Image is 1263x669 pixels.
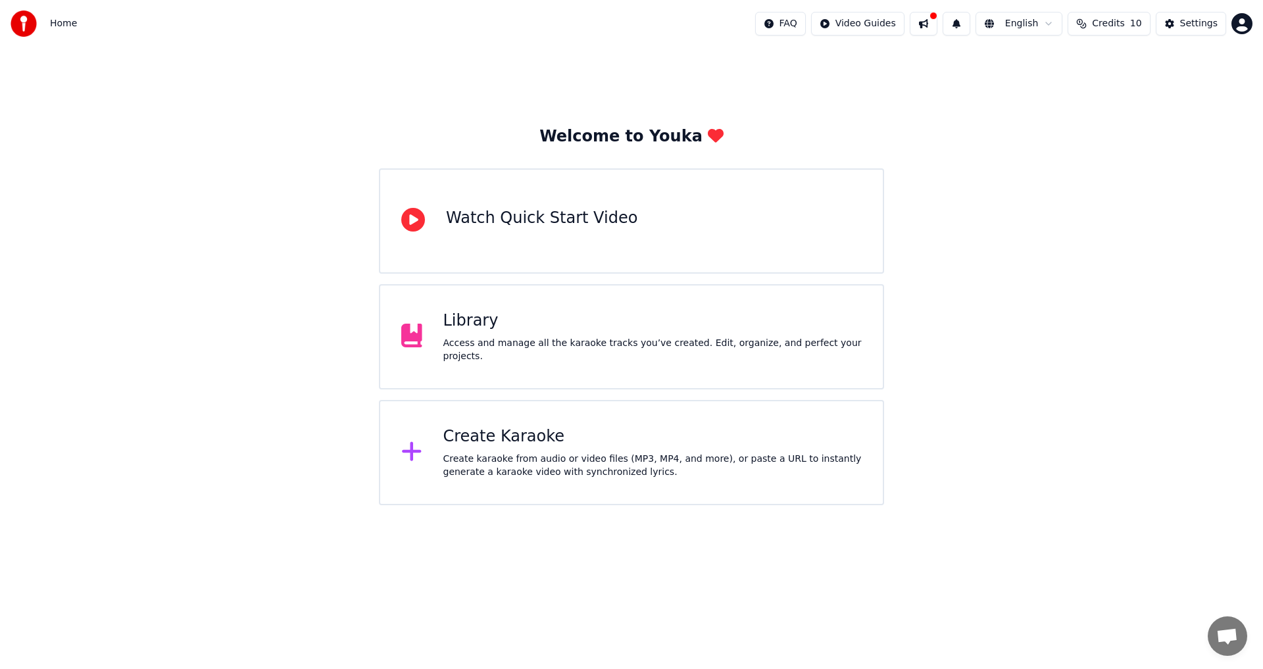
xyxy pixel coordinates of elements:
button: Settings [1156,12,1226,36]
div: Access and manage all the karaoke tracks you’ve created. Edit, organize, and perfect your projects. [443,337,862,363]
img: youka [11,11,37,37]
button: Video Guides [811,12,904,36]
button: Credits10 [1068,12,1150,36]
div: Create karaoke from audio or video files (MP3, MP4, and more), or paste a URL to instantly genera... [443,453,862,479]
button: FAQ [755,12,806,36]
div: Welcome to Youka [539,126,724,147]
div: Watch Quick Start Video [446,208,637,229]
div: Library [443,310,862,332]
div: Create Karaoke [443,426,862,447]
a: Open chat [1208,616,1247,656]
span: Credits [1092,17,1124,30]
nav: breadcrumb [50,17,77,30]
span: Home [50,17,77,30]
div: Settings [1180,17,1218,30]
span: 10 [1130,17,1142,30]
